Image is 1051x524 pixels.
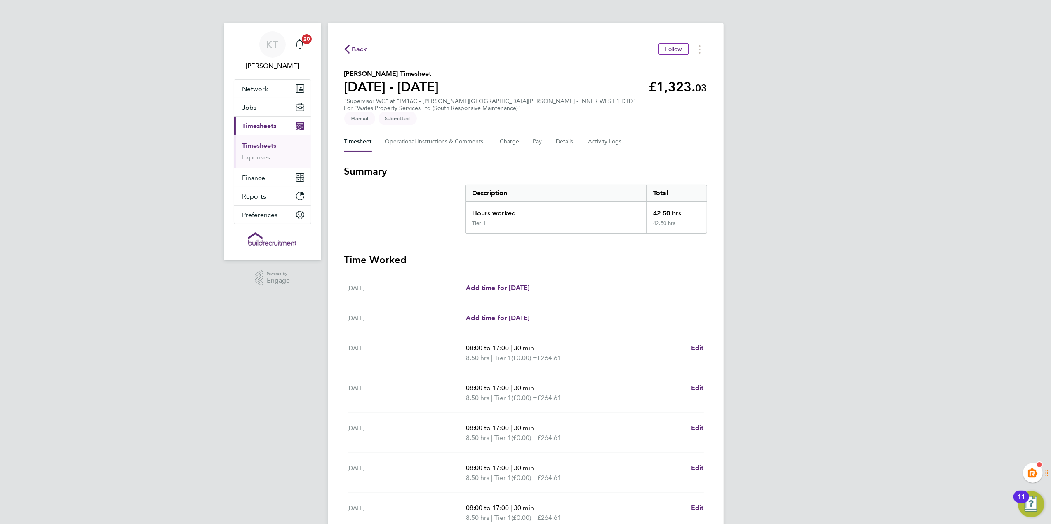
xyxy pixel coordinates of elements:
span: 30 min [514,504,534,512]
div: Summary [465,185,707,234]
span: | [510,384,512,392]
span: Back [352,44,367,54]
button: Follow [658,43,689,55]
div: [DATE] [348,503,466,523]
div: [DATE] [348,283,466,293]
a: Add time for [DATE] [466,283,529,293]
span: 20 [302,34,312,44]
div: [DATE] [348,343,466,363]
div: [DATE] [348,383,466,403]
span: | [491,474,493,482]
span: Jobs [242,103,257,111]
button: Timesheet [344,132,372,152]
span: Tier 1 [494,473,511,483]
span: | [510,344,512,352]
button: Network [234,80,311,98]
span: | [510,464,512,472]
button: Details [556,132,575,152]
button: Preferences [234,206,311,224]
button: Reports [234,187,311,205]
span: 08:00 to 17:00 [466,344,509,352]
span: | [491,434,493,442]
span: | [491,354,493,362]
a: Go to home page [234,232,311,246]
div: Description [466,185,647,201]
span: | [491,514,493,522]
span: 30 min [514,384,534,392]
span: 08:00 to 17:00 [466,424,509,432]
div: Tier 1 [472,220,486,227]
span: 8.50 hrs [466,354,489,362]
span: Add time for [DATE] [466,314,529,322]
h3: Time Worked [344,253,707,267]
span: Edit [691,384,704,392]
a: Expenses [242,153,270,161]
h2: [PERSON_NAME] Timesheet [344,69,439,79]
div: [DATE] [348,423,466,443]
span: Tier 1 [494,353,511,363]
a: Edit [691,423,704,433]
span: £264.61 [537,394,561,402]
a: 20 [292,31,308,58]
span: £264.61 [537,514,561,522]
div: 11 [1018,497,1025,508]
span: (£0.00) = [511,514,537,522]
span: 03 [696,82,707,94]
span: £264.61 [537,434,561,442]
span: 8.50 hrs [466,394,489,402]
span: (£0.00) = [511,474,537,482]
span: Follow [665,45,682,53]
button: Back [344,44,367,54]
span: Kiera Troutt [234,61,311,71]
span: Edit [691,464,704,472]
span: | [510,504,512,512]
span: (£0.00) = [511,354,537,362]
a: Add time for [DATE] [466,313,529,323]
nav: Main navigation [224,23,321,260]
span: Tier 1 [494,513,511,523]
span: 8.50 hrs [466,474,489,482]
span: 30 min [514,344,534,352]
button: Operational Instructions & Comments [385,132,487,152]
span: Edit [691,424,704,432]
div: "Supervisor WC" at "IM16C - [PERSON_NAME][GEOGRAPHIC_DATA][PERSON_NAME] - INNER WEST 1 DTD" [344,98,636,112]
span: 8.50 hrs [466,434,489,442]
a: KT[PERSON_NAME] [234,31,311,71]
a: Edit [691,503,704,513]
span: 08:00 to 17:00 [466,504,509,512]
span: Finance [242,174,266,182]
span: This timesheet was manually created. [344,112,375,125]
span: 08:00 to 17:00 [466,384,509,392]
button: Finance [234,168,311,187]
span: | [491,394,493,402]
span: KT [266,39,279,50]
span: Timesheets [242,122,277,130]
div: Hours worked [466,202,647,220]
span: Reports [242,192,266,200]
span: This timesheet is Submitted. [379,112,417,125]
span: Edit [691,504,704,512]
span: 30 min [514,424,534,432]
span: 08:00 to 17:00 [466,464,509,472]
div: 42.50 hrs [646,202,706,220]
div: [DATE] [348,313,466,323]
app-decimal: £1,323. [649,79,707,95]
button: Activity Logs [588,132,623,152]
button: Charge [500,132,520,152]
button: Pay [533,132,543,152]
span: | [510,424,512,432]
span: Powered by [267,270,290,277]
div: For "Wates Property Services Ltd (South Responsive Maintenance)" [344,105,636,112]
span: Preferences [242,211,278,219]
span: (£0.00) = [511,394,537,402]
span: (£0.00) = [511,434,537,442]
span: Tier 1 [494,393,511,403]
span: £264.61 [537,354,561,362]
a: Edit [691,463,704,473]
div: [DATE] [348,463,466,483]
span: 8.50 hrs [466,514,489,522]
div: Total [646,185,706,201]
span: 30 min [514,464,534,472]
div: 42.50 hrs [646,220,706,233]
a: Edit [691,383,704,393]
